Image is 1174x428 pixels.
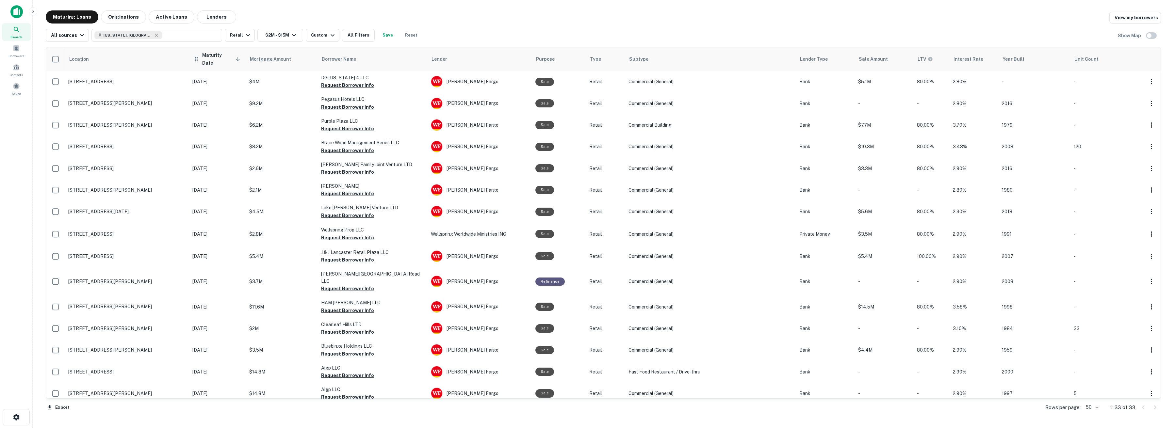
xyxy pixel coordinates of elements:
p: $3.7M [249,278,315,285]
div: Sale [535,186,554,194]
p: [STREET_ADDRESS][DATE] [68,209,186,214]
p: - [1002,78,1067,85]
th: Lender [428,47,532,71]
div: [PERSON_NAME] Fargo [431,206,529,217]
p: 2018 [1002,208,1067,215]
p: [DATE] [192,186,243,194]
p: $2.8M [249,230,315,238]
p: Fast Food Restaurant / Drive-thru [628,368,793,375]
th: Type [586,47,625,71]
p: Commercial (General) [628,346,793,354]
div: Sale [535,324,554,332]
p: $4M [249,78,315,85]
th: Purpose [532,47,586,71]
p: - [1074,78,1139,85]
p: Bank [799,368,852,375]
div: This loan purpose was for refinancing [535,277,565,286]
p: 1998 [1002,303,1067,310]
a: View my borrowers [1109,12,1161,24]
p: 3.70% [953,121,995,129]
p: $14.5M [858,303,910,310]
p: $9.2M [249,100,315,107]
p: Retail [589,208,622,215]
p: [DATE] [192,165,243,172]
img: picture [431,251,442,262]
p: Clearleaf Hills LTD [321,321,424,328]
p: 2.90% [953,230,995,238]
p: - [1074,303,1139,310]
p: Commercial (General) [628,325,793,332]
div: [PERSON_NAME] Fargo [431,388,529,399]
a: Saved [2,80,31,98]
span: Interest Rate [954,55,992,63]
button: Lenders [197,10,236,24]
span: - [917,101,919,106]
p: $3.3M [858,165,910,172]
p: [DATE] [192,368,243,375]
p: Bank [799,325,852,332]
span: Saved [12,91,21,96]
span: Type [590,55,601,63]
p: - [1074,368,1139,375]
th: Unit Count [1070,47,1142,71]
p: Bank [799,78,852,85]
th: Subtype [625,47,796,71]
p: Retail [589,186,622,194]
div: LTVs displayed on the website are for informational purposes only and may be reported incorrectly... [918,55,933,63]
img: picture [431,206,442,217]
span: - [917,391,919,396]
img: picture [431,301,442,312]
span: Year Built [1003,55,1033,63]
p: 1959 [1002,346,1067,354]
button: Request Borrower Info [321,256,374,264]
p: [STREET_ADDRESS][PERSON_NAME] [68,325,186,331]
p: Commercial Building [628,121,793,129]
p: [PERSON_NAME] Family Joint Venture LTD [321,161,424,168]
p: Bank [799,208,852,215]
p: 1997 [1002,390,1067,397]
p: - [1074,100,1139,107]
button: Request Borrower Info [321,285,374,293]
div: Contacts [2,61,31,79]
p: Retail [589,346,622,354]
div: Sale [535,143,554,151]
p: [STREET_ADDRESS] [68,231,186,237]
p: [STREET_ADDRESS] [68,253,186,259]
span: 80.00% [917,347,934,353]
span: - [917,326,919,331]
p: [STREET_ADDRESS] [68,144,186,150]
p: - [858,390,910,397]
button: $2M - $15M [257,29,303,42]
th: Mortgage Amount [246,47,318,71]
img: capitalize-icon.png [10,5,23,18]
p: Retail [589,278,622,285]
p: Bank [799,165,852,172]
p: [DATE] [192,346,243,354]
div: Sale [535,78,554,86]
p: 33 [1074,325,1139,332]
button: Request Borrower Info [321,81,374,89]
p: Private Money [799,230,852,238]
img: picture [431,76,442,87]
span: 80.00% [917,144,934,149]
div: [PERSON_NAME] Fargo [431,119,529,131]
p: Bank [799,143,852,150]
span: 80.00% [917,166,934,171]
p: 3.10% [953,325,995,332]
p: 2.90% [953,208,995,215]
div: [PERSON_NAME] Fargo [431,366,529,378]
span: 80.00% [917,231,934,237]
p: Bank [799,100,852,107]
p: $2M [249,325,315,332]
p: Aigp LLC [321,364,424,372]
p: 2.90% [953,368,995,375]
p: $8.2M [249,143,315,150]
p: 1980 [1002,186,1067,194]
p: Retail [589,390,622,397]
p: - [858,325,910,332]
span: Borrowers [8,53,24,58]
p: - [858,278,910,285]
div: [PERSON_NAME] Fargo [431,184,529,196]
p: [DATE] [192,303,243,310]
button: Request Borrower Info [321,234,374,242]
